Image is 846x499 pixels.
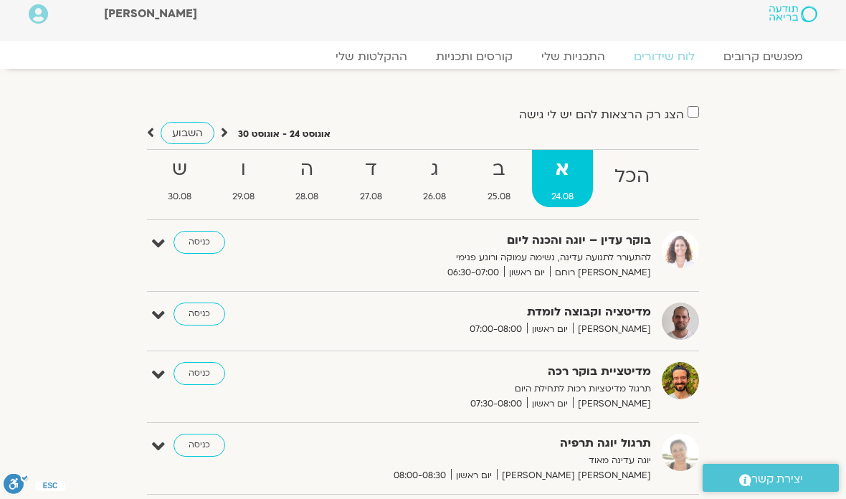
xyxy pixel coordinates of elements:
[442,265,504,280] span: 06:30-07:00
[527,396,573,412] span: יום ראשון
[174,231,225,254] a: כניסה
[709,49,817,64] a: מפגשים קרובים
[277,189,338,204] span: 28.08
[174,303,225,325] a: כניסה
[532,153,592,186] strong: א
[343,453,651,468] p: יוגה עדינה מאוד
[321,49,422,64] a: ההקלטות שלי
[277,153,338,186] strong: ה
[596,161,669,193] strong: הכל
[343,231,651,250] strong: בוקר עדין – יוגה והכנה ליום
[238,127,331,142] p: אוגוסט 24 - אוגוסט 30
[573,396,651,412] span: [PERSON_NAME]
[343,250,651,265] p: להתעורר לתנועה עדינה, נשימה עמוקה ורוגע פנימי
[172,126,203,140] span: השבוע
[527,49,619,64] a: התכניות שלי
[404,189,465,204] span: 26.08
[532,150,592,207] a: א24.08
[341,189,401,204] span: 27.08
[148,150,210,207] a: ש30.08
[573,322,651,337] span: [PERSON_NAME]
[451,468,497,483] span: יום ראשון
[343,434,651,453] strong: תרגול יוגה תרפיה
[343,381,651,396] p: תרגול מדיטציות רכות לתחילת היום
[465,322,527,337] span: 07:00-08:00
[174,362,225,385] a: כניסה
[213,153,273,186] strong: ו
[29,49,817,64] nav: Menu
[104,6,197,22] span: [PERSON_NAME]
[213,150,273,207] a: ו29.08
[468,150,529,207] a: ב25.08
[174,434,225,457] a: כניסה
[341,153,401,186] strong: ד
[504,265,550,280] span: יום ראשון
[468,189,529,204] span: 25.08
[497,468,651,483] span: [PERSON_NAME] [PERSON_NAME]
[422,49,527,64] a: קורסים ותכניות
[161,122,214,144] a: השבוע
[404,153,465,186] strong: ג
[389,468,451,483] span: 08:00-08:30
[277,150,338,207] a: ה28.08
[148,153,210,186] strong: ש
[550,265,651,280] span: [PERSON_NAME] רוחם
[532,189,592,204] span: 24.08
[404,150,465,207] a: ג26.08
[343,362,651,381] strong: מדיטציית בוקר רכה
[527,322,573,337] span: יום ראשון
[341,150,401,207] a: ד27.08
[465,396,527,412] span: 07:30-08:00
[751,470,803,489] span: יצירת קשר
[343,303,651,322] strong: מדיטציה וקבוצה לומדת
[213,189,273,204] span: 29.08
[519,108,684,121] label: הצג רק הרצאות להם יש לי גישה
[148,189,210,204] span: 30.08
[619,49,709,64] a: לוח שידורים
[596,150,669,207] a: הכל
[468,153,529,186] strong: ב
[703,464,839,492] a: יצירת קשר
